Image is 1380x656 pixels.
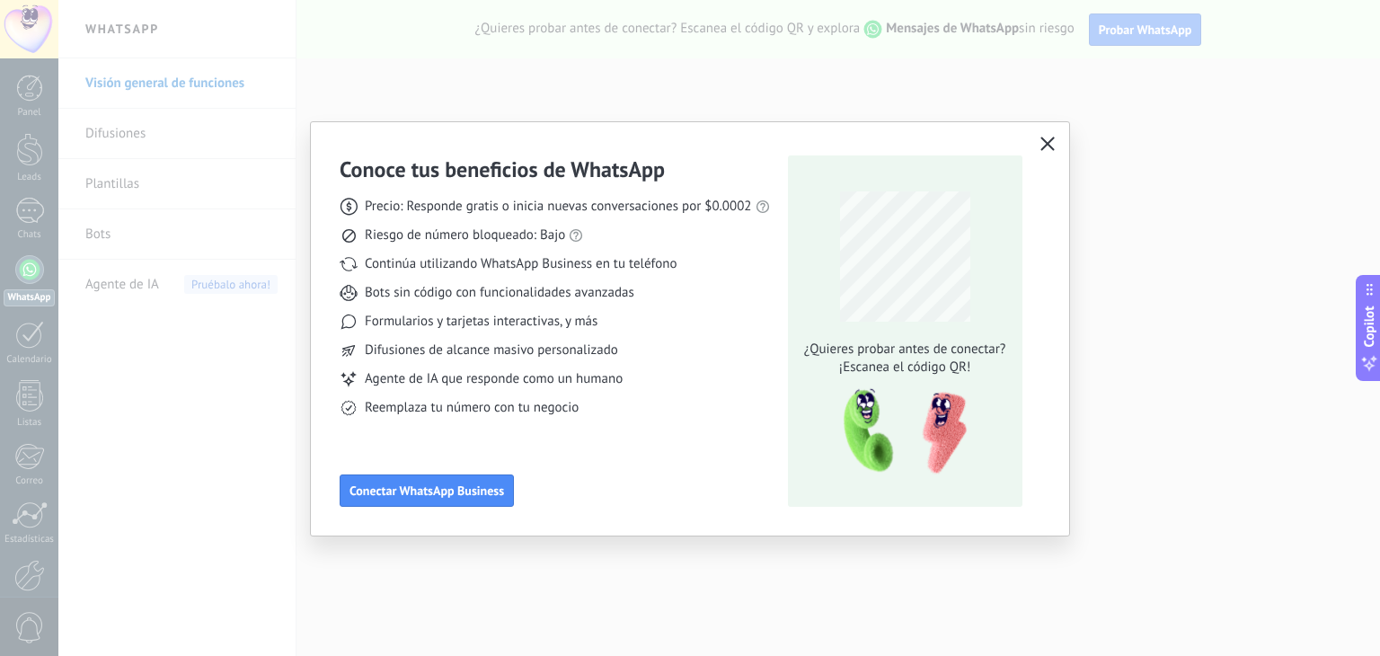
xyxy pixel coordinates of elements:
span: Conectar WhatsApp Business [349,484,504,497]
span: Copilot [1360,306,1378,348]
span: Agente de IA que responde como un humano [365,370,623,388]
span: Riesgo de número bloqueado: Bajo [365,226,565,244]
img: qr-pic-1x.png [828,384,970,480]
span: Reemplaza tu número con tu negocio [365,399,579,417]
span: ¡Escanea el código QR! [799,359,1011,377]
span: Formularios y tarjetas interactivas, y más [365,313,597,331]
span: ¿Quieres probar antes de conectar? [799,341,1011,359]
span: Bots sin código con funcionalidades avanzadas [365,284,634,302]
h3: Conoce tus beneficios de WhatsApp [340,155,665,183]
span: Continúa utilizando WhatsApp Business en tu teléfono [365,255,677,273]
button: Conectar WhatsApp Business [340,474,514,507]
span: Difusiones de alcance masivo personalizado [365,341,618,359]
span: Precio: Responde gratis o inicia nuevas conversaciones por $0.0002 [365,198,752,216]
